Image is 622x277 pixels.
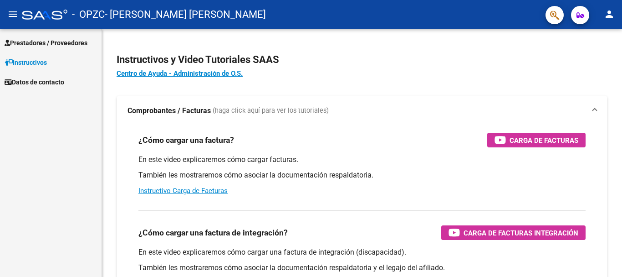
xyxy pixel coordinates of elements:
[138,134,234,146] h3: ¿Cómo cargar una factura?
[5,38,87,48] span: Prestadores / Proveedores
[138,247,586,257] p: En este video explicaremos cómo cargar una factura de integración (discapacidad).
[510,135,578,146] span: Carga de Facturas
[117,96,607,125] mat-expansion-panel-header: Comprobantes / Facturas (haga click aquí para ver los tutoriales)
[72,5,105,25] span: - OPZC
[464,227,578,239] span: Carga de Facturas Integración
[138,226,288,239] h3: ¿Cómo cargar una factura de integración?
[487,133,586,147] button: Carga de Facturas
[213,106,329,116] span: (haga click aquí para ver los tutoriales)
[105,5,266,25] span: - [PERSON_NAME] [PERSON_NAME]
[5,77,64,87] span: Datos de contacto
[117,51,607,68] h2: Instructivos y Video Tutoriales SAAS
[127,106,211,116] strong: Comprobantes / Facturas
[441,225,586,240] button: Carga de Facturas Integración
[604,9,615,20] mat-icon: person
[117,69,243,78] a: Centro de Ayuda - Administración de O.S.
[591,246,613,268] iframe: Intercom live chat
[7,9,18,20] mat-icon: menu
[138,263,586,273] p: También les mostraremos cómo asociar la documentación respaldatoria y el legajo del afiliado.
[138,170,586,180] p: También les mostraremos cómo asociar la documentación respaldatoria.
[5,57,47,68] span: Instructivos
[138,155,586,165] p: En este video explicaremos cómo cargar facturas.
[138,187,228,195] a: Instructivo Carga de Facturas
